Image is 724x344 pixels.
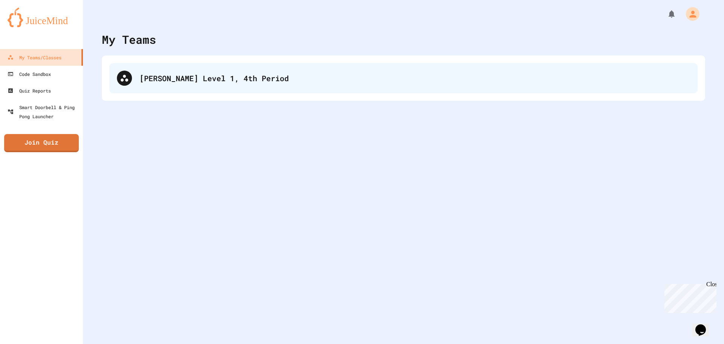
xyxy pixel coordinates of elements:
div: [PERSON_NAME] Level 1, 4th Period [140,73,690,84]
div: My Account [678,5,701,23]
iframe: chat widget [661,281,716,313]
img: logo-orange.svg [8,8,75,27]
div: Chat with us now!Close [3,3,52,48]
div: Quiz Reports [8,86,51,95]
div: My Teams [102,31,156,48]
div: [PERSON_NAME] Level 1, 4th Period [109,63,698,93]
iframe: chat widget [692,314,716,336]
div: My Teams/Classes [8,53,61,62]
div: Code Sandbox [8,69,51,79]
a: Join Quiz [4,134,79,152]
div: My Notifications [653,8,678,20]
div: Smart Doorbell & Ping Pong Launcher [8,103,80,121]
